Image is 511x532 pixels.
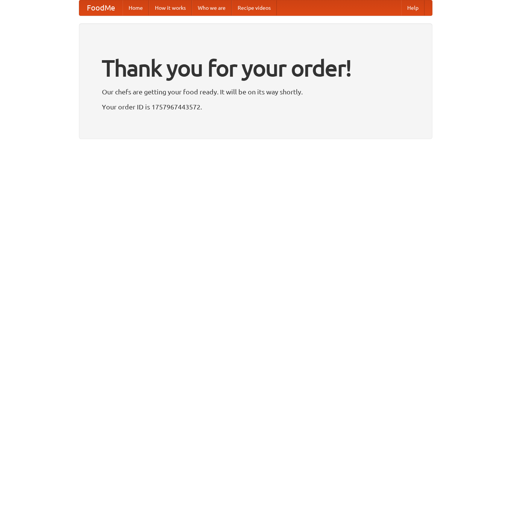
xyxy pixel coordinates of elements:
p: Your order ID is 1757967443572. [102,101,409,112]
a: FoodMe [79,0,123,15]
a: Recipe videos [232,0,277,15]
a: How it works [149,0,192,15]
a: Who we are [192,0,232,15]
h1: Thank you for your order! [102,50,409,86]
a: Home [123,0,149,15]
p: Our chefs are getting your food ready. It will be on its way shortly. [102,86,409,97]
a: Help [401,0,425,15]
